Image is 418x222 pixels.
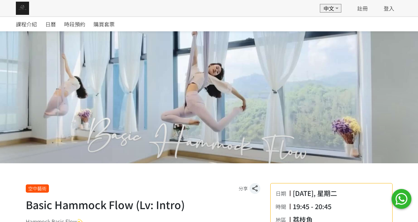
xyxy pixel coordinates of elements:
[293,188,337,198] div: [DATE], 星期二
[26,197,260,212] h1: Basic Hammock Flow (Lv: Intro)
[26,184,49,193] div: 空中藝術
[45,20,56,28] span: 日曆
[45,17,56,31] a: 日曆
[16,17,37,31] a: 課程介紹
[94,20,115,28] span: 購買套票
[239,185,248,192] span: 分享
[64,20,85,28] span: 時段預約
[357,4,368,12] a: 註冊
[276,203,289,210] div: 時間
[293,202,331,211] div: 19:45 - 20:45
[94,17,115,31] a: 購買套票
[64,17,85,31] a: 時段預約
[384,4,394,12] a: 登入
[16,20,37,28] span: 課程介紹
[276,189,289,197] div: 日期
[16,2,29,15] img: img_61c0148bb0266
